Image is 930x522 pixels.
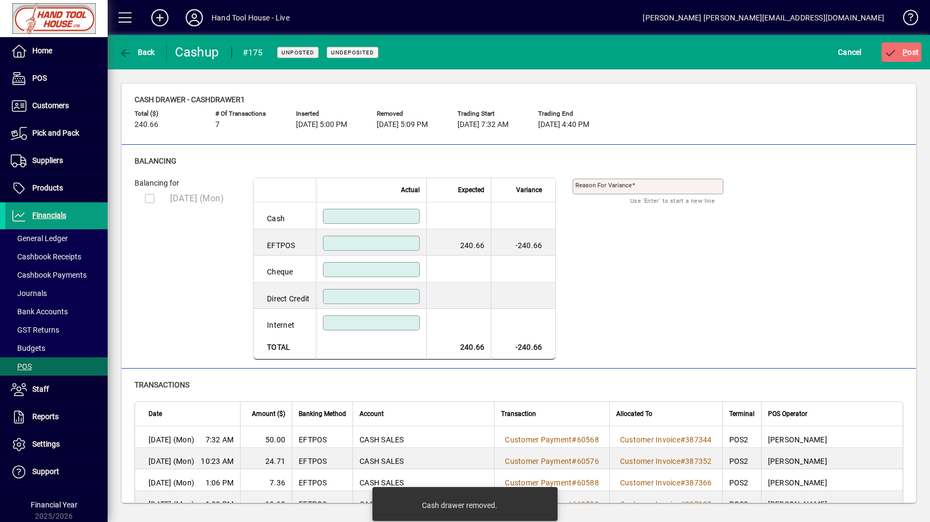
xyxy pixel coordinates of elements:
mat-label: Reason for variance [575,181,632,189]
td: POS3 [722,491,761,512]
td: CASH SALES [353,426,494,448]
a: Products [5,175,108,202]
span: Customer Invoice [620,435,680,444]
td: [PERSON_NAME] [761,426,903,448]
span: Customer Invoice [620,500,680,509]
td: [PERSON_NAME] [761,448,903,469]
a: Customer Invoice#387366 [616,477,716,489]
td: 240.66 [426,335,491,359]
span: 240.66 [135,121,158,129]
div: #175 [243,44,263,61]
span: Settings [32,440,60,448]
a: POS [5,357,108,376]
span: Customer Payment [505,457,572,465]
span: [DATE] 7:32 AM [457,121,509,129]
a: Customer Payment#60568 [501,434,603,446]
div: Hand Tool House - Live [212,9,290,26]
td: CASH SALES [353,448,494,469]
td: 7.36 [240,469,292,491]
span: # [572,457,576,465]
span: 1:09 PM [206,499,234,510]
a: GST Returns [5,321,108,339]
span: Suppliers [32,156,63,165]
span: 387344 [685,435,712,444]
span: Products [32,184,63,192]
a: Cashbook Receipts [5,248,108,266]
td: Cash [253,202,316,229]
span: Transactions [135,380,189,389]
span: Undeposited [331,49,374,56]
span: POS Operator [768,408,807,420]
span: # [680,478,685,487]
span: # [680,435,685,444]
span: Cancel [838,44,862,61]
a: Customer Invoice#387352 [616,455,716,467]
button: Profile [177,8,212,27]
span: Unposted [281,49,314,56]
span: Journals [11,289,47,298]
td: EFTPOS [292,491,353,512]
span: # [680,500,685,509]
span: Transaction [501,408,536,420]
span: Actual [401,184,420,196]
span: 387366 [685,478,712,487]
span: # [572,500,576,509]
span: 7:32 AM [206,434,234,445]
span: Cashbook Payments [11,271,87,279]
a: Customer Invoice#387105 [616,498,716,510]
td: -240.66 [491,335,555,359]
span: [DATE] (Mon) [149,434,194,445]
span: Account [360,408,384,420]
span: General Ledger [11,234,68,243]
div: Balancing for [135,178,242,189]
a: Cashbook Payments [5,266,108,284]
span: Home [32,46,52,55]
app-page-header-button: Back [108,43,167,62]
span: 7 [215,121,220,129]
span: Customer Invoice [620,457,680,465]
td: Internet [253,309,316,335]
span: Amount ($) [252,408,285,420]
span: [DATE] 5:00 PM [296,121,347,129]
button: Add [143,8,177,27]
span: Inserted [296,110,361,117]
td: POS2 [722,448,761,469]
span: Financial Year [31,500,77,509]
span: 387105 [685,500,712,509]
span: Pick and Pack [32,129,79,137]
td: CASH SALES [353,491,494,512]
div: Cash drawer removed. [422,500,497,511]
span: [DATE] (Mon) [170,193,224,203]
span: # [680,457,685,465]
span: # [572,435,576,444]
span: # [572,478,576,487]
a: Customer Invoice#387344 [616,434,716,446]
span: Total ($) [135,110,199,117]
td: POS2 [722,426,761,448]
td: EFTPOS [292,426,353,448]
span: P [903,48,907,57]
span: [DATE] (Mon) [149,456,194,467]
span: 387352 [685,457,712,465]
a: Customers [5,93,108,119]
a: Home [5,38,108,65]
td: [PERSON_NAME] [761,491,903,512]
td: 240.66 [426,229,491,256]
span: Cashbook Receipts [11,252,81,261]
span: 60568 [577,435,599,444]
button: Post [882,43,922,62]
td: EFTPOS [253,229,316,256]
span: Expected [458,184,484,196]
span: 60589 [577,500,599,509]
td: [PERSON_NAME] [761,469,903,491]
div: Cashup [175,44,221,61]
td: CASH SALES [353,469,494,491]
span: Customer Payment [505,478,572,487]
a: Customer Payment#60588 [501,477,603,489]
a: Pick and Pack [5,120,108,147]
span: Customer Payment [505,435,572,444]
span: Cash drawer - CASHDRAWER1 [135,95,245,104]
span: POS [32,74,47,82]
span: Staff [32,385,49,393]
span: 60588 [577,478,599,487]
